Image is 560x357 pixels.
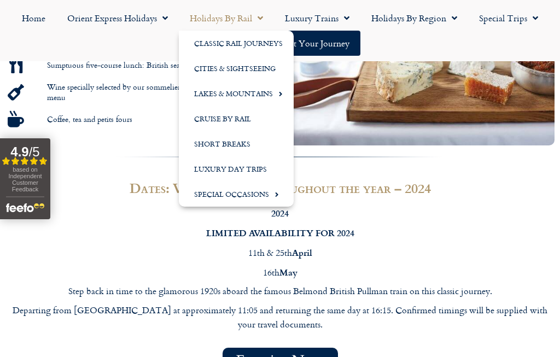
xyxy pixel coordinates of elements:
[5,5,555,56] nav: Menu
[179,81,294,106] a: Lakes & Mountains
[179,106,294,131] a: Cruise by Rail
[179,31,294,207] ul: Holidays by Rail
[11,5,56,31] a: Home
[179,182,294,207] a: Special Occasions
[206,226,354,239] strong: LIMITED AVAILABILITY FOR 2024
[5,284,555,299] p: Step back in time to the glamorous 1920s aboard the famous Belmond British Pullman train on this ...
[292,246,312,259] strong: April
[360,5,468,31] a: Holidays by Region
[5,265,555,280] p: 16th
[279,266,297,278] strong: May
[271,207,289,219] strong: 2024
[5,303,555,331] p: Departing from [GEOGRAPHIC_DATA] at approximately 11:05 and returning the same day at 16:15. Conf...
[179,31,294,56] a: Classic Rail Journeys
[130,178,431,197] strong: Dates: Various dates throughout the year – 2024
[44,60,257,71] span: Sumptuous five-course lunch: British seasonal table d’hôte menu
[56,5,179,31] a: Orient Express Holidays
[5,245,555,260] p: 11th & 25th
[179,131,294,156] a: Short Breaks
[274,5,360,31] a: Luxury Trains
[269,31,360,56] a: Start your Journey
[44,114,132,125] span: Coffee, tea and petits fours
[44,82,275,102] span: Wine specially selected by our sommelier to accompany the seasonal menu
[179,156,294,182] a: Luxury Day Trips
[179,5,274,31] a: Holidays by Rail
[468,5,549,31] a: Special Trips
[179,56,294,81] a: Cities & Sightseeing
